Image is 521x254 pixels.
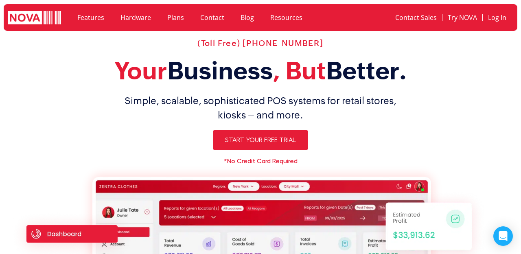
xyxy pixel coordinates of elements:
a: Hardware [112,8,159,27]
a: Contact [192,8,232,27]
nav: Menu [366,8,511,27]
a: Plans [159,8,192,27]
a: Features [69,8,112,27]
a: Contact Sales [390,8,442,27]
h2: (Toll Free) [PHONE_NUMBER] [8,38,513,48]
h2: Your , But [8,56,513,85]
a: Start Your Free Trial [213,130,308,150]
h1: Simple, scalable, sophisticated POS systems for retail stores, kiosks – and more. [8,94,513,122]
nav: Menu [69,8,357,27]
h6: *No Credit Card Required [8,158,513,164]
span: Business [167,57,273,85]
div: Open Intercom Messenger [493,226,513,246]
img: logo white [8,11,61,26]
span: Better. [326,57,407,85]
a: Log In [483,8,512,27]
a: Resources [262,8,311,27]
a: Try NOVA [442,8,482,27]
span: Start Your Free Trial [225,137,296,143]
a: Blog [232,8,262,27]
